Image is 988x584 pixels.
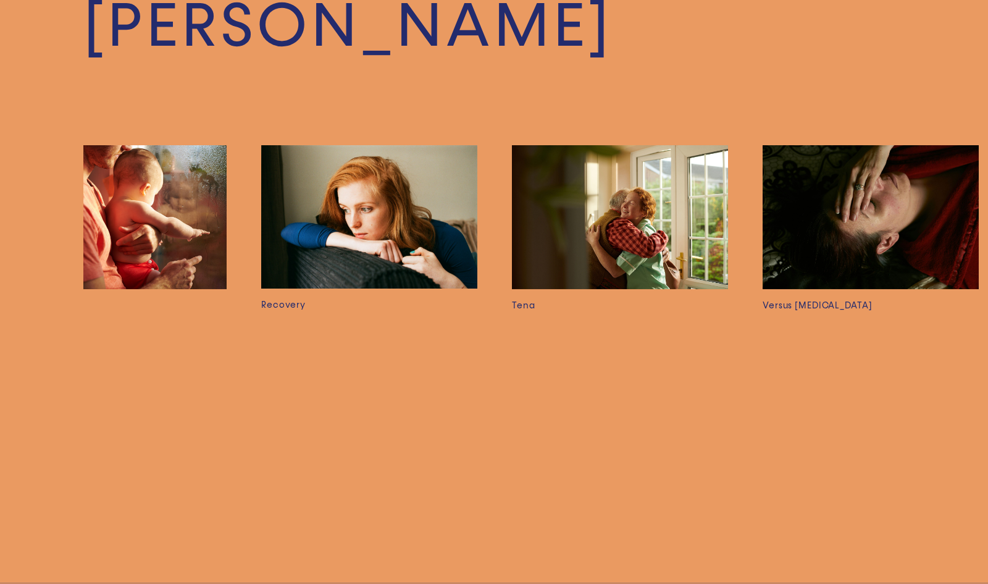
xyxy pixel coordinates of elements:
[763,145,979,502] a: Versus [MEDICAL_DATA]
[261,298,477,312] h3: Recovery
[261,145,477,502] a: Recovery
[512,299,728,313] h3: Tena
[512,145,728,502] a: Tena
[10,299,227,313] h3: Present Fathers
[763,299,979,313] h3: Versus [MEDICAL_DATA]
[10,145,227,502] a: Present Fathers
